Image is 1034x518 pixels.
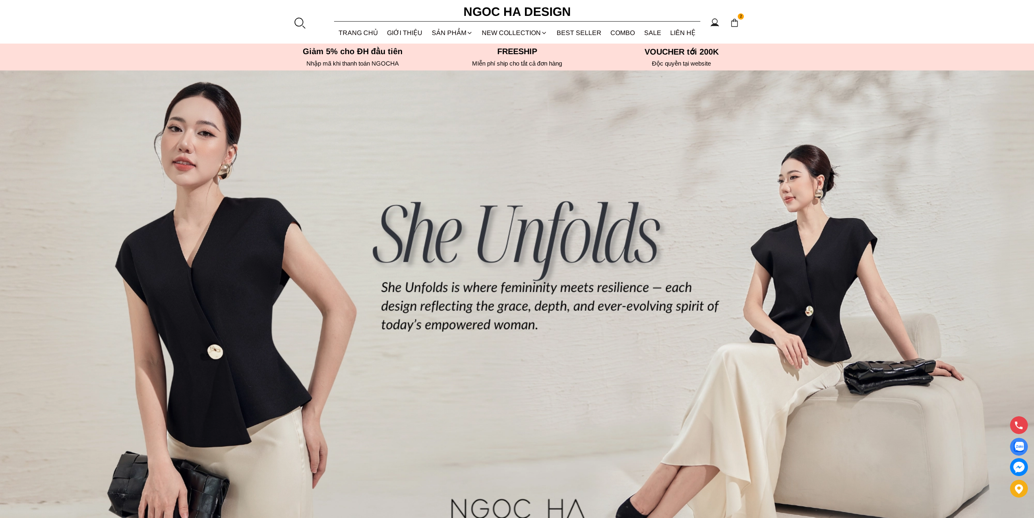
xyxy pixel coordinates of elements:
a: NEW COLLECTION [477,22,552,44]
font: Nhập mã khi thanh toán NGOCHA [306,60,399,67]
font: Giảm 5% cho ĐH đầu tiên [303,47,402,56]
font: Freeship [497,47,537,56]
h6: Độc quyền tại website [602,60,761,67]
img: img-CART-ICON-ksit0nf1 [730,18,739,27]
a: messenger [1010,458,1028,476]
a: SALE [640,22,666,44]
div: SẢN PHẨM [427,22,478,44]
a: Ngoc Ha Design [456,2,578,22]
img: Display image [1014,442,1024,452]
a: TRANG CHỦ [334,22,383,44]
span: 2 [738,13,744,20]
a: BEST SELLER [552,22,606,44]
h6: MIễn phí ship cho tất cả đơn hàng [437,60,597,67]
h5: VOUCHER tới 200K [602,47,761,57]
a: Combo [606,22,640,44]
a: GIỚI THIỆU [383,22,427,44]
a: LIÊN HỆ [666,22,700,44]
a: Display image [1010,438,1028,456]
